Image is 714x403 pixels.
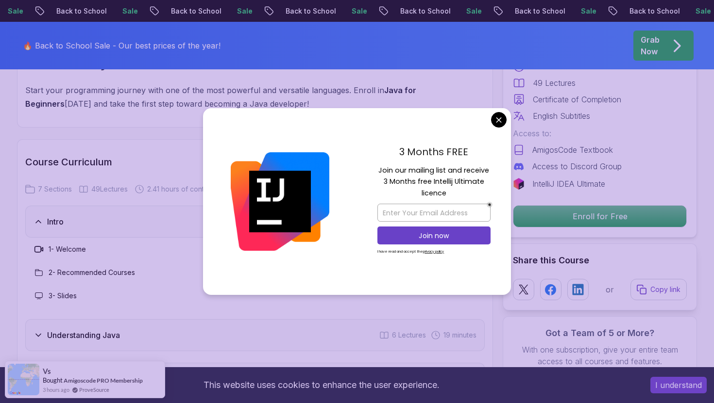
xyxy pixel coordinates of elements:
p: Sale [112,6,143,16]
p: Back to School [390,6,456,16]
p: Back to School [275,6,341,16]
p: Sale [341,6,373,16]
p: Enroll for Free [513,206,686,227]
p: Certificate of Completion [533,94,621,105]
img: provesource social proof notification image [8,364,39,395]
span: vs [43,367,51,375]
h2: Course Curriculum [25,155,485,169]
p: Sale [227,6,258,16]
button: Intro3 Lectures 2 minutes [25,206,485,238]
p: Sale [571,6,602,16]
p: English Subtitles [533,110,590,122]
a: ProveSource [79,386,109,394]
p: Back to School [619,6,685,16]
span: 7 Sections [38,184,72,194]
h3: Understanding Java [47,329,120,341]
button: Accept cookies [650,377,707,393]
span: 2.41 hours of content [147,184,214,194]
span: 19 minutes [443,330,476,340]
h3: Intro [47,216,64,227]
img: jetbrains logo [513,178,525,190]
button: Understanding Java6 Lectures 19 minutes [25,319,485,351]
p: With one subscription, give your entire team access to all courses and features. [513,344,687,367]
div: This website uses cookies to enhance the user experience. [7,374,636,396]
a: Amigoscode PRO Membership [64,376,143,385]
button: Copy link [630,279,687,300]
p: Grab Now [641,34,660,57]
p: Access to Discord Group [532,161,622,172]
p: Back to School [161,6,227,16]
p: AmigosCode Textbook [532,144,613,156]
span: Bought [43,376,63,384]
p: Access to: [513,128,687,139]
p: Back to School [46,6,112,16]
p: Back to School [505,6,571,16]
p: Copy link [650,285,680,294]
p: 🔥 Back to School Sale - Our best prices of the year! [23,40,221,51]
p: IntelliJ IDEA Ultimate [532,178,605,190]
span: 3 hours ago [43,386,69,394]
h2: Share this Course [513,254,687,267]
button: Enroll for Free [513,205,687,227]
button: Environment Setup7 Lectures 27 minutes [25,363,485,395]
p: 49 Lectures [533,77,576,89]
span: 49 Lectures [91,184,128,194]
p: Sale [456,6,487,16]
p: Start your programming journey with one of the most powerful and versatile languages. Enroll in [... [25,83,439,111]
h3: 1 - Welcome [49,244,86,254]
h3: 3 - Slides [49,291,77,301]
h3: 2 - Recommended Courses [49,268,135,277]
p: or [606,284,614,295]
h3: Got a Team of 5 or More? [513,326,687,340]
span: 6 Lectures [392,330,426,340]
